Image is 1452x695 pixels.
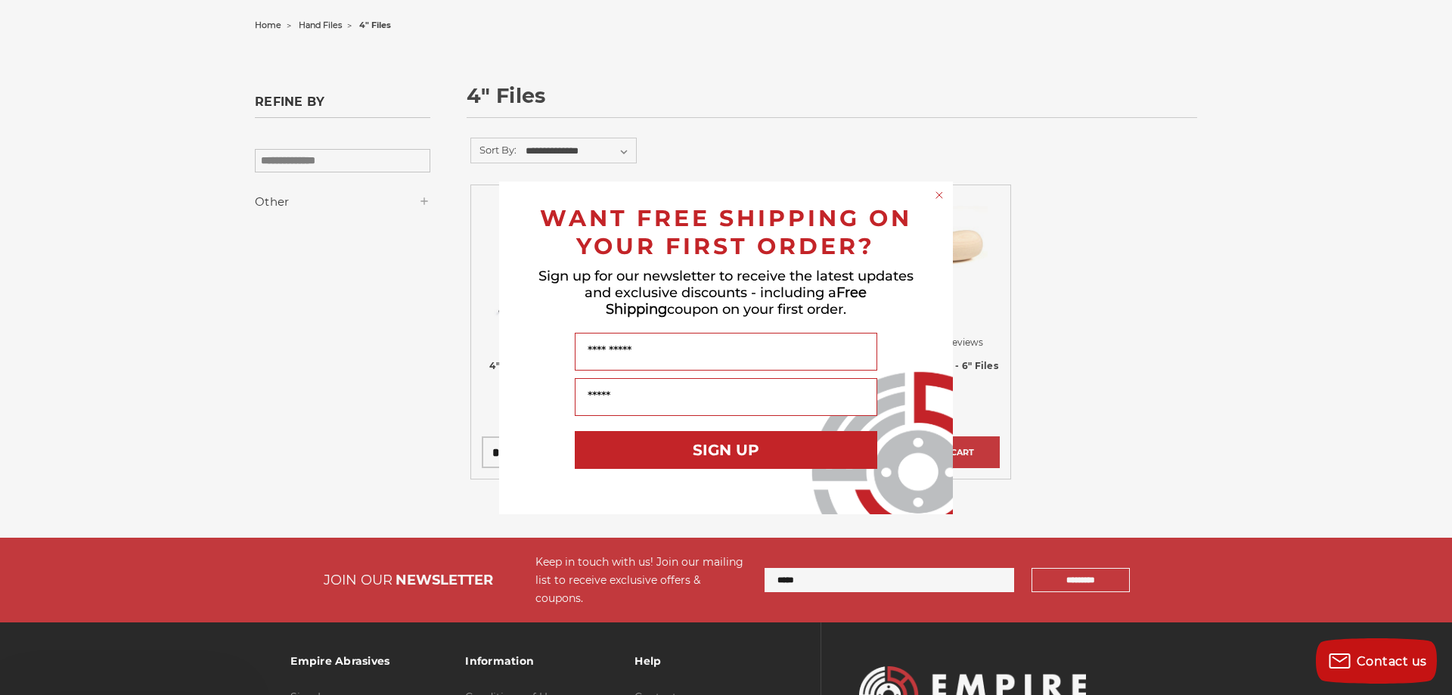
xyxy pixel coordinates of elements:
[1316,638,1437,684] button: Contact us
[606,284,867,318] span: Free Shipping
[1357,654,1427,669] span: Contact us
[538,268,914,318] span: Sign up for our newsletter to receive the latest updates and exclusive discounts - including a co...
[575,431,877,469] button: SIGN UP
[932,188,947,203] button: Close dialog
[540,204,912,260] span: WANT FREE SHIPPING ON YOUR FIRST ORDER?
